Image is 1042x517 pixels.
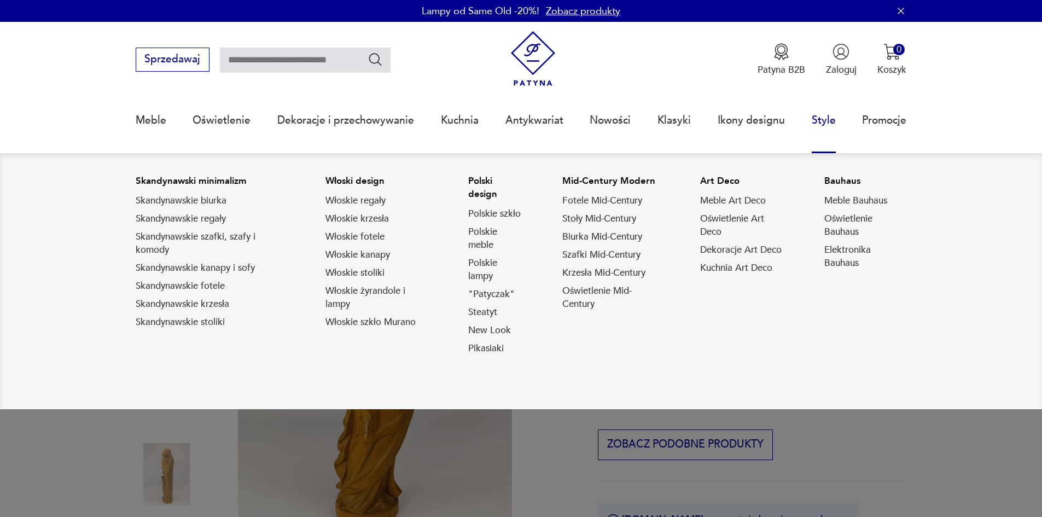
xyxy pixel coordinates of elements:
a: Promocje [862,95,906,146]
a: Skandynawskie szafki, szafy i komody [136,230,286,257]
button: Zaloguj [826,43,857,76]
a: Zobacz produkty [546,4,620,18]
a: Włoskie regały [325,194,386,207]
a: Włoskie kanapy [325,248,390,262]
a: Krzesła Mid-Century [562,266,645,280]
img: Ikona medalu [773,43,790,60]
a: "Patyczak" [468,288,515,301]
a: Kuchnia Art Deco [700,262,772,275]
a: Nowości [590,95,631,146]
p: Polski design [468,175,523,201]
a: Biurka Mid-Century [562,230,642,243]
a: Sprzedawaj [136,56,209,65]
p: Art Deco [700,175,785,188]
a: Meble [136,95,166,146]
a: Style [812,95,836,146]
a: Oświetlenie Art Deco [700,212,785,239]
a: Pikasiaki [468,342,504,355]
a: Kuchnia [441,95,479,146]
a: Meble Bauhaus [824,194,887,207]
a: New Look [468,324,511,337]
a: Fotele Mid-Century [562,194,642,207]
a: Klasyki [657,95,691,146]
a: Ikony designu [718,95,785,146]
p: Włoski design [325,175,429,188]
a: Skandynawskie fotele [136,280,225,293]
a: Dekoracje i przechowywanie [277,95,414,146]
a: Dekoracje Art Deco [700,243,782,257]
p: Skandynawski minimalizm [136,175,286,188]
img: Ikona koszyka [883,43,900,60]
a: Steatyt [468,306,497,319]
a: Włoskie szkło Murano [325,316,416,329]
p: Bauhaus [824,175,907,188]
a: Oświetlenie [193,95,251,146]
a: Włoskie żyrandole i lampy [325,284,429,311]
p: Patyna B2B [758,63,805,76]
button: Szukaj [368,51,383,67]
a: Oświetlenie Mid-Century [562,284,660,311]
a: Skandynawskie kanapy i sofy [136,262,255,275]
a: Oświetlenie Bauhaus [824,212,907,239]
p: Zaloguj [826,63,857,76]
a: Meble Art Deco [700,194,766,207]
a: Elektronika Bauhaus [824,243,907,270]
a: Włoskie stoliki [325,266,385,280]
a: Szafki Mid-Century [562,248,641,262]
a: Włoskie fotele [325,230,385,243]
a: Polskie meble [468,225,523,252]
a: Skandynawskie regały [136,212,226,225]
a: Skandynawskie stoliki [136,316,225,329]
a: Stoły Mid-Century [562,212,636,225]
a: Polskie szkło [468,207,521,220]
p: Lampy od Same Old -20%! [422,4,539,18]
button: 0Koszyk [877,43,906,76]
a: Ikona medaluPatyna B2B [758,43,805,76]
img: Ikonka użytkownika [833,43,849,60]
a: Antykwariat [505,95,563,146]
a: Skandynawskie krzesła [136,298,229,311]
p: Mid-Century Modern [562,175,660,188]
button: Patyna B2B [758,43,805,76]
p: Koszyk [877,63,906,76]
button: Sprzedawaj [136,48,209,72]
a: Skandynawskie biurka [136,194,226,207]
img: Patyna - sklep z meblami i dekoracjami vintage [505,31,561,86]
a: Polskie lampy [468,257,523,283]
a: Włoskie krzesła [325,212,389,225]
div: 0 [893,44,905,55]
